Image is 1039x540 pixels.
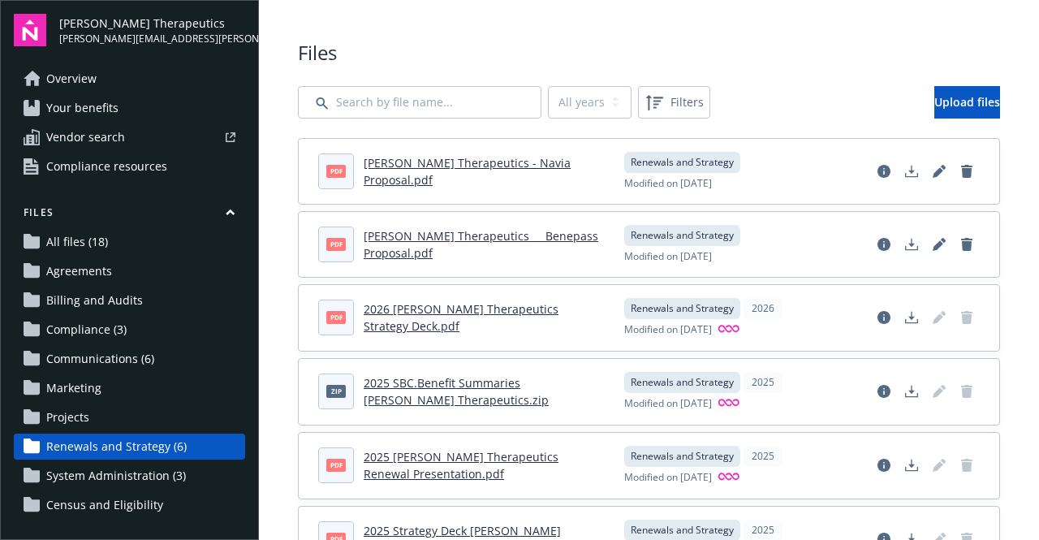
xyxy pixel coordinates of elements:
span: pdf [326,238,346,250]
a: Communications (6) [14,346,245,372]
a: Download document [899,305,925,330]
span: Renewals and Strategy [631,228,734,243]
a: [PERSON_NAME] Therapeutics __ Benepass Proposal.pdf [364,228,598,261]
a: Projects [14,404,245,430]
span: Projects [46,404,89,430]
a: Vendor search [14,124,245,150]
span: Files [298,39,1000,67]
span: Renewals and Strategy [631,449,734,464]
a: System Administration (3) [14,463,245,489]
a: View file details [871,452,897,478]
span: [PERSON_NAME][EMAIL_ADDRESS][PERSON_NAME][DOMAIN_NAME] [59,32,245,46]
a: Overview [14,66,245,92]
span: Upload files [934,94,1000,110]
a: 2025 [PERSON_NAME] Therapeutics Renewal Presentation.pdf [364,449,558,482]
span: Renewals and Strategy [631,301,734,316]
span: pdf [326,311,346,323]
div: 2025 [744,446,782,467]
a: Edit document [926,158,952,184]
span: All files (18) [46,229,108,255]
span: Compliance (3) [46,317,127,343]
a: Download document [899,231,925,257]
span: Edit document [926,452,952,478]
a: [PERSON_NAME] Therapeutics - Navia Proposal.pdf [364,155,571,188]
a: Billing and Audits [14,287,245,313]
a: Download document [899,378,925,404]
button: [PERSON_NAME] Therapeutics[PERSON_NAME][EMAIL_ADDRESS][PERSON_NAME][DOMAIN_NAME] [59,14,245,46]
span: pdf [326,459,346,471]
span: Delete document [954,452,980,478]
span: Renewals and Strategy [631,155,734,170]
span: Modified on [DATE] [624,396,712,412]
span: Renewals and Strategy [631,375,734,390]
a: Renewals and Strategy (6) [14,434,245,460]
a: All files (18) [14,229,245,255]
span: Delete document [954,305,980,330]
a: View file details [871,378,897,404]
span: Filters [670,93,704,110]
div: 2025 [744,372,782,393]
a: Census and Eligibility [14,492,245,518]
span: Modified on [DATE] [624,470,712,486]
a: 2025 SBC.Benefit Summaries [PERSON_NAME] Therapeutics.zip [364,375,549,408]
span: Communications (6) [46,346,154,372]
div: 2026 [744,298,782,319]
span: [PERSON_NAME] Therapeutics [59,15,245,32]
span: zip [326,385,346,397]
a: Download document [899,452,925,478]
a: Delete document [954,158,980,184]
a: View file details [871,231,897,257]
span: Modified on [DATE] [624,249,712,264]
span: Renewals and Strategy (6) [46,434,187,460]
a: View file details [871,305,897,330]
span: Renewals and Strategy [631,523,734,538]
span: System Administration (3) [46,463,186,489]
span: Filters [641,89,707,115]
span: Edit document [926,305,952,330]
a: 2026 [PERSON_NAME] Therapeutics Strategy Deck.pdf [364,301,558,334]
a: Compliance resources [14,153,245,179]
span: Modified on [DATE] [624,322,712,338]
input: Search by file name... [298,86,541,119]
a: Compliance (3) [14,317,245,343]
span: Billing and Audits [46,287,143,313]
a: Download document [899,158,925,184]
span: Vendor search [46,124,125,150]
span: Delete document [954,378,980,404]
a: Agreements [14,258,245,284]
a: Marketing [14,375,245,401]
span: Agreements [46,258,112,284]
span: Census and Eligibility [46,492,163,518]
span: Compliance resources [46,153,167,179]
a: Edit document [926,231,952,257]
button: Filters [638,86,710,119]
a: Your benefits [14,95,245,121]
span: pdf [326,165,346,177]
span: Overview [46,66,97,92]
span: Edit document [926,378,952,404]
span: Modified on [DATE] [624,176,712,191]
a: View file details [871,158,897,184]
span: Your benefits [46,95,119,121]
span: Marketing [46,375,101,401]
button: Files [14,205,245,226]
a: Delete document [954,231,980,257]
a: Upload files [934,86,1000,119]
img: navigator-logo.svg [14,14,46,46]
